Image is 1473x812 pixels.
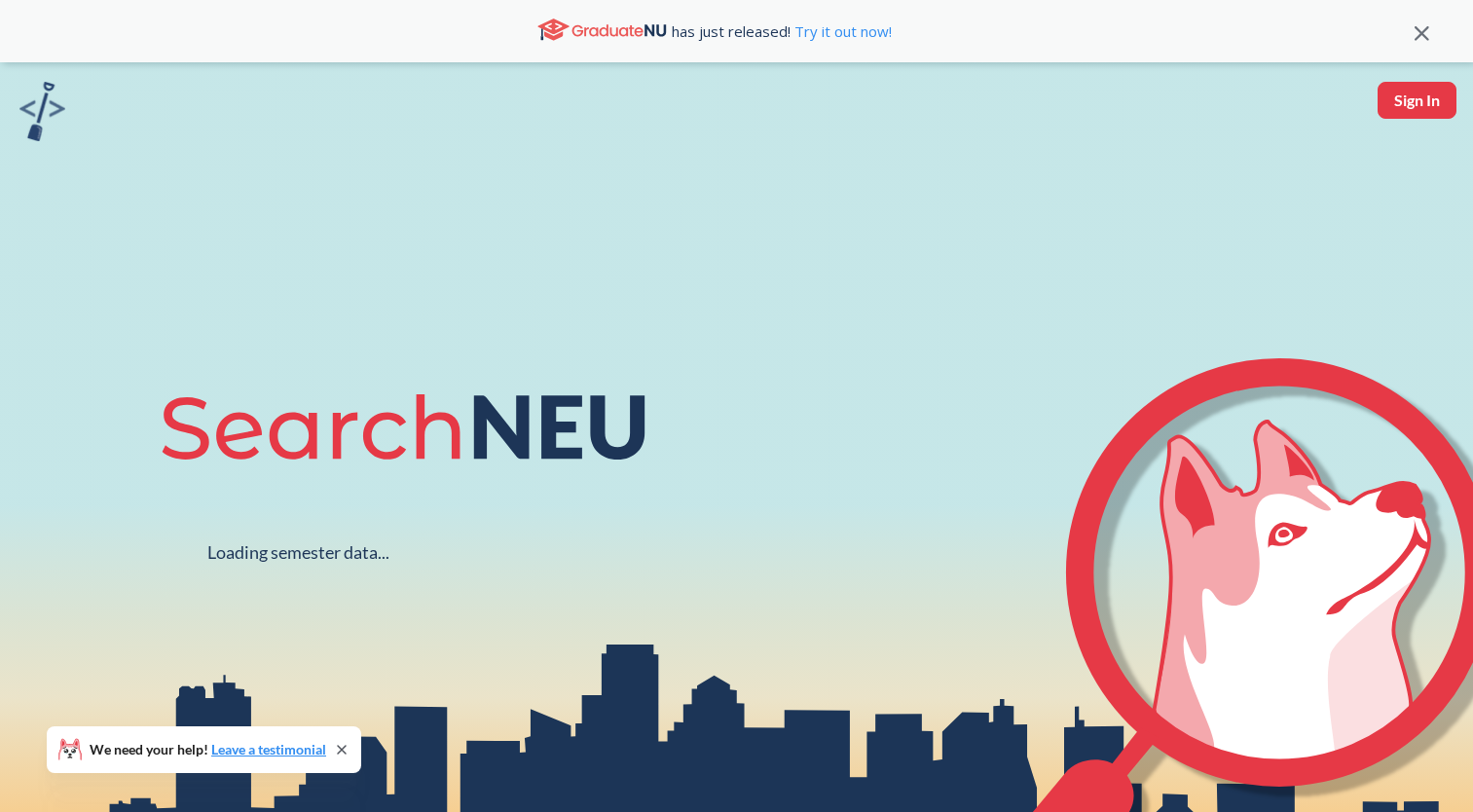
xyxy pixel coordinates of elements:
[1378,82,1456,119] button: Sign In
[19,82,65,141] img: sandbox logo
[90,743,326,757] span: We need your help!
[207,541,389,564] div: Loading semester data...
[19,82,65,147] a: sandbox logo
[672,20,892,42] span: has just released!
[791,21,892,41] a: Try it out now!
[211,741,326,757] a: Leave a testimonial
